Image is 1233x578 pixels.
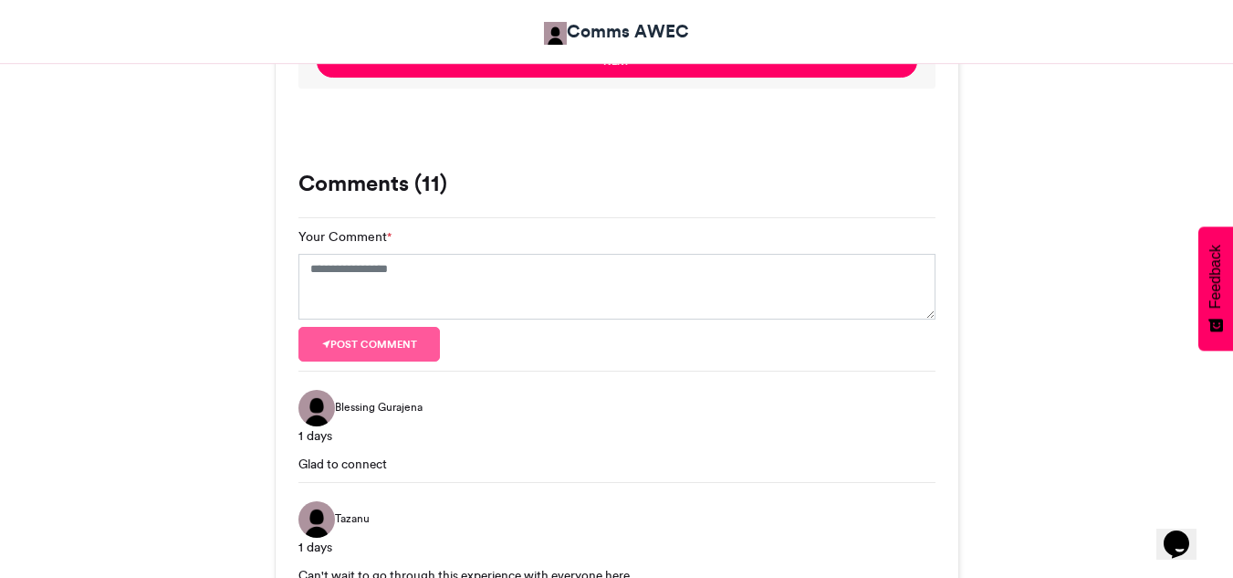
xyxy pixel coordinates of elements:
img: Tazanu [298,501,335,538]
span: Tazanu [335,510,370,527]
iframe: chat widget [1156,505,1215,560]
button: Feedback - Show survey [1198,226,1233,351]
span: Blessing Gurajena [335,399,423,415]
img: Comms AWEC [544,22,567,45]
div: 1 days [298,426,935,446]
h3: Comments (11) [298,173,935,194]
button: Post comment [298,327,441,362]
label: Your Comment [298,227,392,247]
div: Glad to connect [298,455,935,473]
a: Comms AWEC [544,18,689,45]
div: 1 days [298,538,935,557]
span: Feedback [1207,245,1224,309]
img: Blessing [298,390,335,426]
